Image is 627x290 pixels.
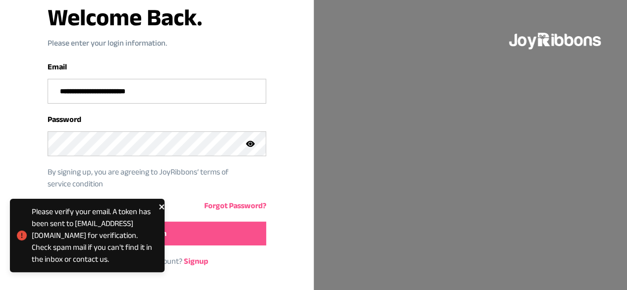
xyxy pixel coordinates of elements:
[48,62,67,71] label: Email
[184,257,208,265] a: Signup
[48,115,81,123] label: Password
[48,166,251,190] p: By signing up, you are agreeing to JoyRibbons‘ terms of service condition
[204,201,266,210] a: Forgot Password?
[48,5,266,29] h3: Welcome Back.
[48,37,266,49] p: Please enter your login information.
[508,24,603,56] img: joyribbons
[159,203,161,211] button: close
[32,206,156,265] div: Please verify your email. A token has been sent to [EMAIL_ADDRESS][DOMAIN_NAME] for verification....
